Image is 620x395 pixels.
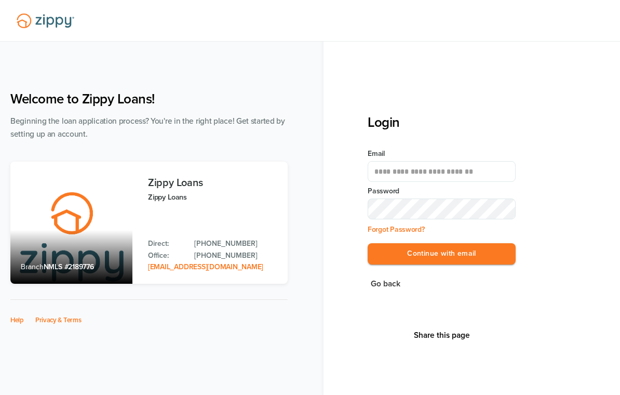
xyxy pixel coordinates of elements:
[35,316,82,324] a: Privacy & Terms
[411,330,473,340] button: Share This Page
[368,114,516,130] h3: Login
[194,238,277,249] a: Direct Phone: 512-975-2947
[21,262,44,271] span: Branch
[148,177,277,189] h3: Zippy Loans
[10,91,288,107] h1: Welcome to Zippy Loans!
[148,262,263,271] a: Email Address: zippyguide@zippymh.com
[368,277,403,291] button: Go back
[194,250,277,261] a: Office Phone: 512-975-2947
[148,250,184,261] p: Office:
[368,225,425,234] a: Forgot Password?
[368,149,516,159] label: Email
[10,9,80,33] img: Lender Logo
[368,186,516,196] label: Password
[10,316,24,324] a: Help
[368,161,516,182] input: Email Address
[148,191,277,203] p: Zippy Loans
[10,116,285,139] span: Beginning the loan application process? You're in the right place! Get started by setting up an a...
[368,243,516,265] button: Continue with email
[44,262,94,271] span: NMLS #2189776
[148,238,184,249] p: Direct:
[368,199,516,219] input: Input Password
